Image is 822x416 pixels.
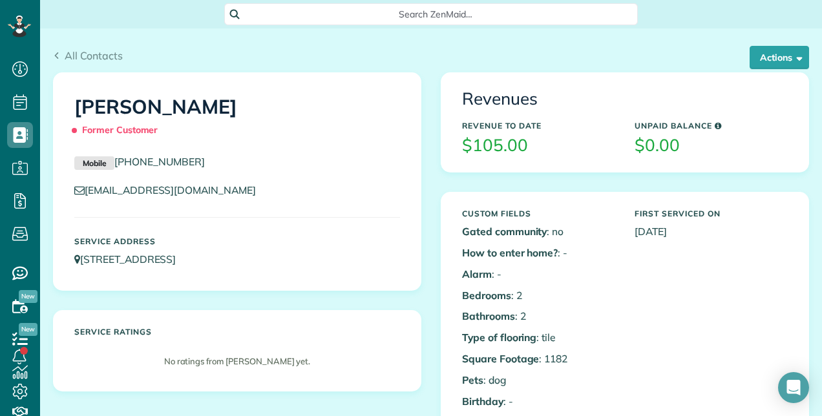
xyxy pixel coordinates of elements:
p: : - [462,245,615,260]
p: : 2 [462,288,615,303]
h5: Unpaid Balance [635,121,788,130]
b: Birthday [462,395,503,408]
b: Type of flooring [462,331,536,344]
b: How to enter home? [462,246,558,259]
p: : 2 [462,309,615,324]
h5: Service ratings [74,328,400,336]
p: No ratings from [PERSON_NAME] yet. [81,355,394,368]
p: : tile [462,330,615,345]
a: All Contacts [53,48,123,63]
p: [DATE] [635,224,788,239]
a: [EMAIL_ADDRESS][DOMAIN_NAME] [74,183,268,196]
h5: Service Address [74,237,400,245]
h5: Custom Fields [462,209,615,218]
h3: $105.00 [462,136,615,155]
b: Square Footage [462,352,539,365]
span: New [19,323,37,336]
b: Bedrooms [462,289,511,302]
b: Bathrooms [462,309,515,322]
h3: Revenues [462,90,788,109]
a: [STREET_ADDRESS] [74,253,188,265]
h5: Revenue to Date [462,121,615,130]
b: Pets [462,373,483,386]
small: Mobile [74,156,114,171]
p: : - [462,394,615,409]
a: Mobile[PHONE_NUMBER] [74,155,205,168]
span: All Contacts [65,49,123,62]
button: Actions [750,46,809,69]
h3: $0.00 [635,136,788,155]
b: Alarm [462,267,492,280]
p: : no [462,224,615,239]
span: New [19,290,37,303]
p: : 1182 [462,351,615,366]
h1: [PERSON_NAME] [74,96,400,141]
h5: First Serviced On [635,209,788,218]
span: Former Customer [74,119,163,141]
div: Open Intercom Messenger [778,372,809,403]
p: : dog [462,373,615,388]
b: Gated community [462,225,547,238]
p: : - [462,267,615,282]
